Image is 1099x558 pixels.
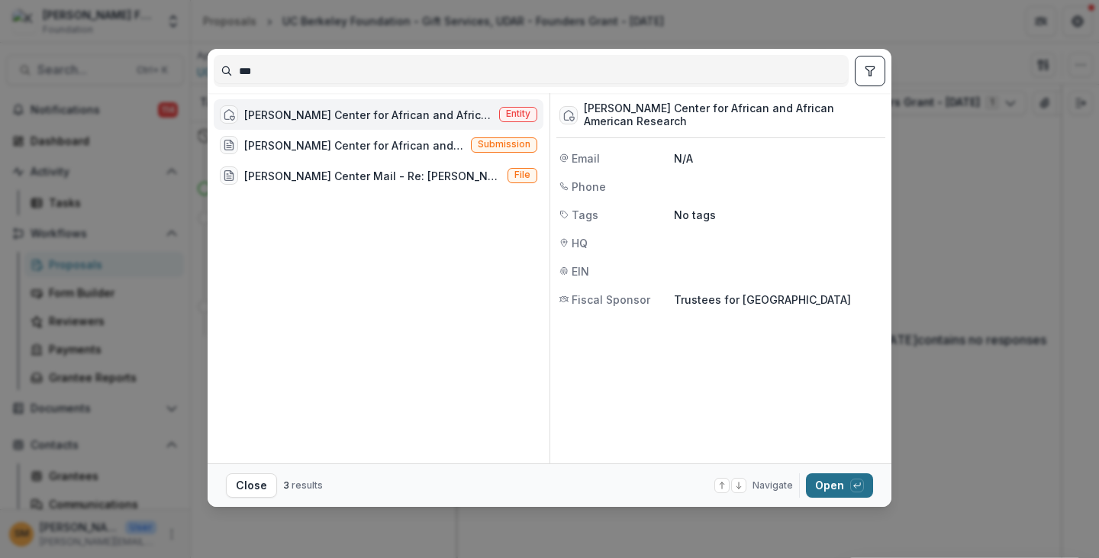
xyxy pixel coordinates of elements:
span: Navigate [753,479,793,492]
span: File [514,169,530,180]
span: Entity [506,108,530,119]
button: toggle filters [855,56,885,86]
span: Submission [478,139,530,150]
span: EIN [572,263,589,279]
p: Trustees for [GEOGRAPHIC_DATA] [674,292,882,308]
div: [PERSON_NAME] Center for African and African American Research [584,102,882,128]
span: Email [572,150,600,166]
div: [PERSON_NAME] Center for African and African American Research - 2023 - [PERSON_NAME] Foundation ... [244,137,465,153]
span: Tags [572,207,598,223]
p: N/A [674,150,882,166]
p: No tags [674,207,716,223]
span: results [292,479,323,491]
span: Fiscal Sponsor [572,292,650,308]
span: HQ [572,235,588,251]
span: 3 [283,479,289,491]
span: Phone [572,179,606,195]
div: [PERSON_NAME] Center Mail - Re: [PERSON_NAME][GEOGRAPHIC_DATA]pdf [244,168,501,184]
div: [PERSON_NAME] Center for African and African American Research [244,107,493,123]
button: Open [806,473,873,498]
button: Close [226,473,277,498]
